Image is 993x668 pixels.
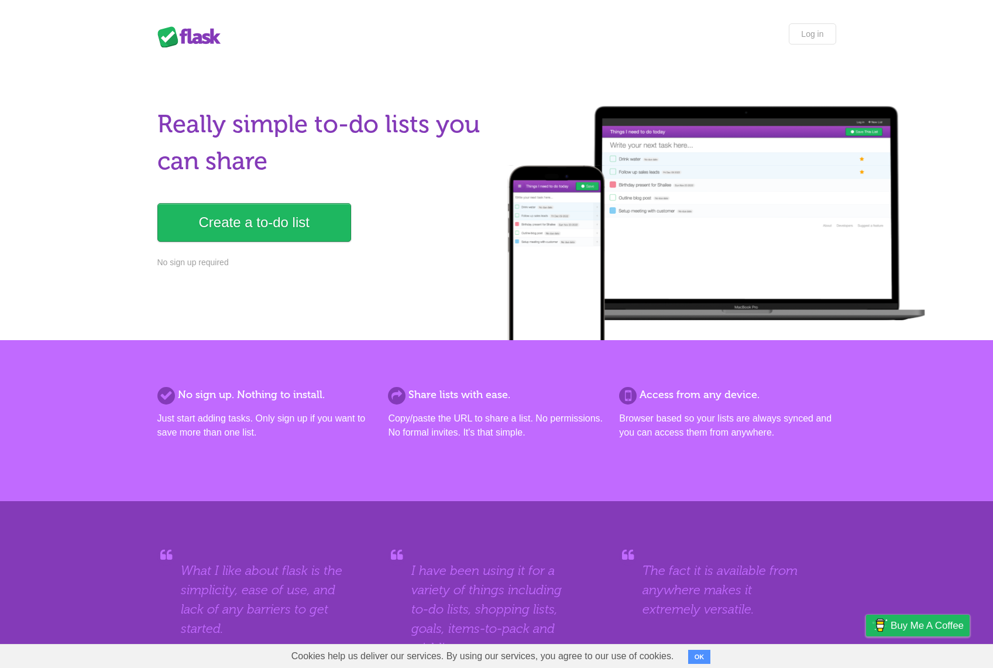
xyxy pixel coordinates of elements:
blockquote: What I like about flask is the simplicity, ease of use, and lack of any barriers to get started. [181,561,351,638]
blockquote: The fact it is available from anywhere makes it extremely versatile. [642,561,812,619]
h1: Really simple to-do lists you can share [157,106,490,180]
p: Just start adding tasks. Only sign up if you want to save more than one list. [157,412,374,440]
h2: No sign up. Nothing to install. [157,387,374,403]
h2: Share lists with ease. [388,387,604,403]
button: OK [688,650,711,664]
div: Flask Lists [157,26,228,47]
span: Cookies help us deliver our services. By using our services, you agree to our use of cookies. [280,645,686,668]
span: Buy me a coffee [891,615,964,636]
p: No sign up required [157,256,490,269]
img: Buy me a coffee [872,615,888,635]
blockquote: I have been using it for a variety of things including to-do lists, shopping lists, goals, items-... [411,561,581,657]
p: Copy/paste the URL to share a list. No permissions. No formal invites. It's that simple. [388,412,604,440]
a: Create a to-do list [157,203,351,242]
p: Browser based so your lists are always synced and you can access them from anywhere. [619,412,836,440]
a: Log in [789,23,836,44]
a: Buy me a coffee [866,615,970,636]
h2: Access from any device. [619,387,836,403]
